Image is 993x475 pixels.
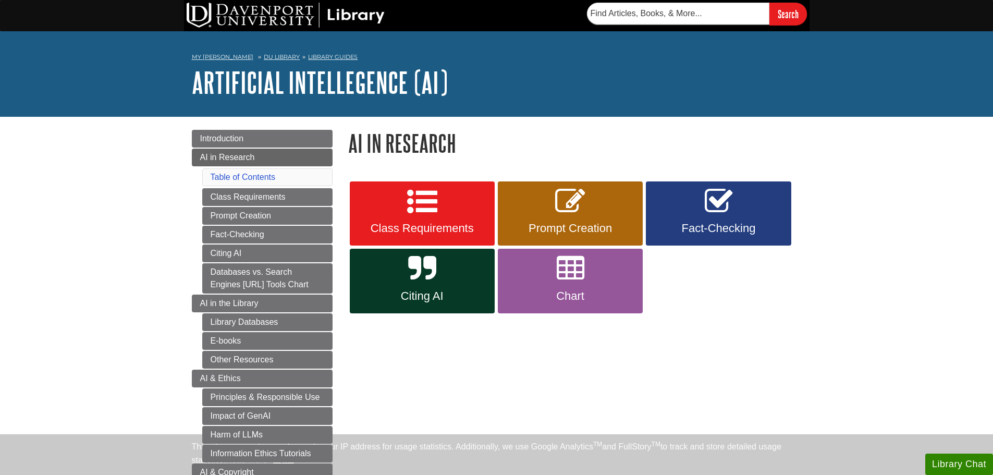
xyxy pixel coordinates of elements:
[200,374,241,383] span: AI & Ethics
[202,313,333,331] a: Library Databases
[202,207,333,225] a: Prompt Creation
[506,222,635,235] span: Prompt Creation
[593,441,602,448] sup: TM
[264,53,300,60] a: DU Library
[202,445,333,462] a: Information Ethics Tutorials
[202,245,333,262] a: Citing AI
[506,289,635,303] span: Chart
[192,441,802,469] div: This site uses cookies and records your IP address for usage statistics. Additionally, we use Goo...
[192,370,333,387] a: AI & Ethics
[192,66,448,99] a: Artificial Intellegence (AI)
[202,263,333,294] a: Databases vs. Search Engines [URL] Tools Chart
[350,181,495,246] a: Class Requirements
[202,188,333,206] a: Class Requirements
[200,299,259,308] span: AI in the Library
[308,53,358,60] a: Library Guides
[200,134,244,143] span: Introduction
[587,3,807,25] form: Searches DU Library's articles, books, and more
[202,351,333,369] a: Other Resources
[192,53,253,62] a: My [PERSON_NAME]
[654,222,783,235] span: Fact-Checking
[192,295,333,312] a: AI in the Library
[925,454,993,475] button: Library Chat
[350,249,495,313] a: Citing AI
[187,3,385,28] img: DU Library
[646,181,791,246] a: Fact-Checking
[200,153,255,162] span: AI in Research
[202,407,333,425] a: Impact of GenAI
[202,426,333,444] a: Harm of LLMs
[498,249,643,313] a: Chart
[498,181,643,246] a: Prompt Creation
[202,226,333,243] a: Fact-Checking
[348,130,802,156] h1: AI in Research
[652,441,660,448] sup: TM
[202,332,333,350] a: E-books
[358,222,487,235] span: Class Requirements
[192,130,333,148] a: Introduction
[192,149,333,166] a: AI in Research
[587,3,769,25] input: Find Articles, Books, & More...
[192,50,802,67] nav: breadcrumb
[769,3,807,25] input: Search
[202,388,333,406] a: Principles & Responsible Use
[358,289,487,303] span: Citing AI
[211,173,276,181] a: Table of Contents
